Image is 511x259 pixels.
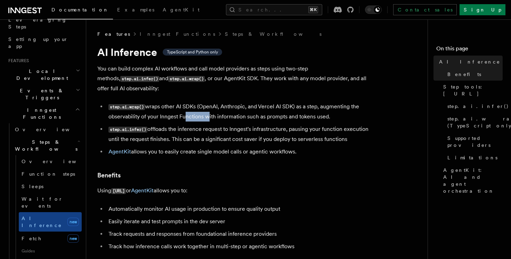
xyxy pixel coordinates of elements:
[97,186,375,196] p: Using or allows you to:
[447,103,509,110] span: step.ai.infer()
[6,107,75,120] span: Inngest Functions
[445,151,503,164] a: Limitations
[22,184,43,189] span: Sleeps
[6,84,82,104] button: Events & Triggers
[113,2,159,19] a: Examples
[120,76,159,82] code: step.ai.infer()
[19,245,82,257] span: Guides
[140,31,215,37] a: Inngest Functions
[439,58,500,65] span: AI Inference
[97,170,121,180] a: Benefits
[106,242,375,251] li: Track how inference calls work together in multi-step or agentic workflows
[19,168,82,180] a: Function steps
[436,56,503,68] a: AI Inference
[6,14,82,33] a: Leveraging Steps
[22,216,62,228] span: AI Inference
[106,147,375,157] li: allows you to easily create single model calls or agentic workflows.
[19,232,82,245] a: Fetchnew
[106,204,375,214] li: Automatically monitor AI usage in production to ensure quality output
[15,127,87,132] span: Overview
[97,46,375,58] h1: AI Inference
[445,132,503,151] a: Supported providers
[440,81,503,100] a: Step tools: [URL]
[159,2,204,19] a: AgentKit
[445,100,503,112] a: step.ai.infer()
[19,193,82,212] a: Wait for events
[447,135,503,149] span: Supported providers
[19,212,82,232] a: AI Inferencenew
[97,31,130,37] span: Features
[365,6,382,14] button: Toggle dark mode
[22,236,42,241] span: Fetch
[47,2,113,19] a: Documentation
[163,7,200,12] span: AgentKit
[226,4,322,15] button: Search...⌘K
[67,218,79,226] span: new
[19,155,82,168] a: Overview
[22,159,93,164] span: Overview
[106,229,375,239] li: Track requests and responses from foundational inference providers
[436,44,503,56] h4: On this page
[6,65,82,84] button: Local Development
[108,127,147,133] code: step.ai.infer()
[131,187,154,194] a: AgentKit
[8,36,68,49] span: Setting up your app
[225,31,322,37] a: Steps & Workflows
[460,4,505,15] a: Sign Up
[22,171,75,177] span: Function steps
[445,112,503,132] a: step.ai.wrap() (TypeScript only)
[19,180,82,193] a: Sleeps
[106,102,375,122] li: wraps other AI SDKs (OpenAI, Anthropic, and Vercel AI SDK) as a step, augmenting the observabilit...
[6,58,29,64] span: Features
[168,76,205,82] code: step.ai.wrap()
[6,68,76,82] span: Local Development
[117,7,154,12] span: Examples
[51,7,109,12] span: Documentation
[440,164,503,197] a: AgentKit: AI and agent orchestration
[443,83,503,97] span: Step tools: [URL]
[106,217,375,226] li: Easily iterate and test prompts in the dev server
[12,136,82,155] button: Steps & Workflows
[106,124,375,144] li: offloads the inference request to Inngest's infrastructure, pausing your function execution until...
[22,196,63,209] span: Wait for events
[97,64,375,93] p: You can build complex AI workflows and call model providers as steps using two-step methods, and ...
[447,71,481,78] span: Benefits
[108,104,145,110] code: step.ai.wrap()
[6,33,82,52] a: Setting up your app
[6,104,82,123] button: Inngest Functions
[12,139,78,152] span: Steps & Workflows
[447,154,497,161] span: Limitations
[12,123,82,136] a: Overview
[445,68,503,81] a: Benefits
[67,234,79,243] span: new
[167,49,218,55] span: TypeScript and Python only
[308,6,318,13] kbd: ⌘K
[393,4,457,15] a: Contact sales
[108,148,131,155] a: AgentKit
[111,188,126,194] code: [URL]
[6,87,76,101] span: Events & Triggers
[443,167,503,194] span: AgentKit: AI and agent orchestration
